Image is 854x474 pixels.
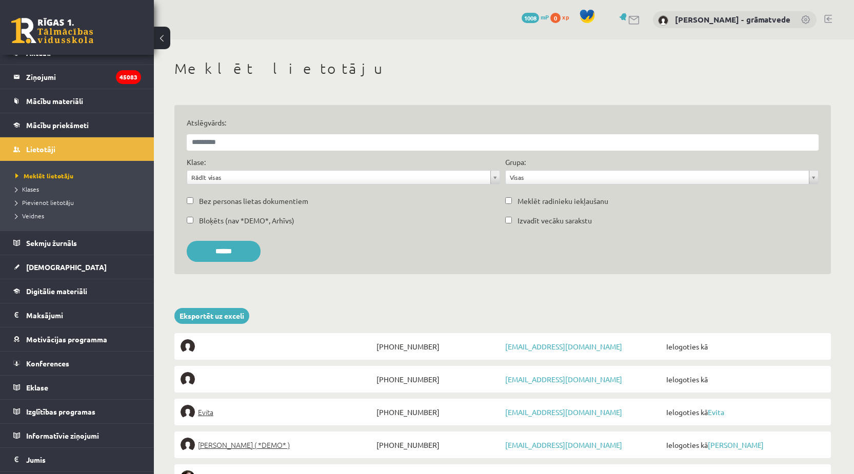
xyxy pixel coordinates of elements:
[26,407,95,416] span: Izglītības programas
[374,339,503,354] span: [PHONE_NUMBER]
[26,335,107,344] span: Motivācijas programma
[708,440,764,449] a: [PERSON_NAME]
[181,405,195,419] img: Evita
[26,359,69,368] span: Konferences
[505,157,526,168] label: Grupa:
[708,407,724,417] a: Evita
[15,198,144,207] a: Pievienot lietotāju
[191,171,486,184] span: Rādīt visas
[505,407,622,417] a: [EMAIL_ADDRESS][DOMAIN_NAME]
[15,212,44,220] span: Veidnes
[13,400,141,423] a: Izglītības programas
[13,279,141,303] a: Digitālie materiāli
[187,171,500,184] a: Rādīt visas
[26,145,55,154] span: Lietotāji
[26,455,46,464] span: Jumis
[26,238,77,248] span: Sekmju žurnāls
[15,211,144,220] a: Veidnes
[13,231,141,255] a: Sekmju žurnāls
[510,171,805,184] span: Visas
[518,196,608,207] label: Meklēt radinieku iekļaušanu
[181,405,374,419] a: Evita
[199,215,294,226] label: Bloķēts (nav *DEMO*, Arhīvs)
[13,303,141,327] a: Maksājumi
[664,339,825,354] span: Ielogoties kā
[13,65,141,89] a: Ziņojumi45083
[15,184,144,194] a: Klases
[374,405,503,419] span: [PHONE_NUMBER]
[15,185,39,193] span: Klases
[187,117,819,128] label: Atslēgvārds:
[198,438,290,452] span: [PERSON_NAME] ( *DEMO* )
[26,431,99,440] span: Informatīvie ziņojumi
[26,262,107,272] span: [DEMOGRAPHIC_DATA]
[374,372,503,386] span: [PHONE_NUMBER]
[505,375,622,384] a: [EMAIL_ADDRESS][DOMAIN_NAME]
[11,18,93,44] a: Rīgas 1. Tālmācības vidusskola
[664,405,825,419] span: Ielogoties kā
[505,440,622,449] a: [EMAIL_ADDRESS][DOMAIN_NAME]
[116,70,141,84] i: 45083
[181,438,195,452] img: Elīna Elizabete Ancveriņa
[26,65,141,89] legend: Ziņojumi
[664,372,825,386] span: Ielogoties kā
[550,13,574,21] a: 0 xp
[550,13,561,23] span: 0
[15,172,73,180] span: Meklēt lietotāju
[187,157,206,168] label: Klase:
[13,352,141,375] a: Konferences
[26,383,48,392] span: Eklase
[541,13,549,21] span: mP
[13,376,141,399] a: Eklase
[181,438,374,452] a: [PERSON_NAME] ( *DEMO* )
[13,89,141,113] a: Mācību materiāli
[13,137,141,161] a: Lietotāji
[518,215,592,226] label: Izvadīt vecāku sarakstu
[13,255,141,279] a: [DEMOGRAPHIC_DATA]
[15,171,144,180] a: Meklēt lietotāju
[13,424,141,447] a: Informatīvie ziņojumi
[13,327,141,351] a: Motivācijas programma
[13,448,141,471] a: Jumis
[26,96,83,106] span: Mācību materiāli
[506,171,818,184] a: Visas
[374,438,503,452] span: [PHONE_NUMBER]
[26,120,89,130] span: Mācību priekšmeti
[522,13,549,21] a: 1008 mP
[174,308,249,324] a: Eksportēt uz exceli
[26,286,87,296] span: Digitālie materiāli
[658,15,668,26] img: Antra Sondore - grāmatvede
[198,405,213,419] span: Evita
[174,60,831,77] h1: Meklēt lietotāju
[562,13,569,21] span: xp
[199,196,308,207] label: Bez personas lietas dokumentiem
[15,198,74,207] span: Pievienot lietotāju
[522,13,539,23] span: 1008
[26,303,141,327] legend: Maksājumi
[505,342,622,351] a: [EMAIL_ADDRESS][DOMAIN_NAME]
[664,438,825,452] span: Ielogoties kā
[13,113,141,137] a: Mācību priekšmeti
[675,14,790,25] a: [PERSON_NAME] - grāmatvede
